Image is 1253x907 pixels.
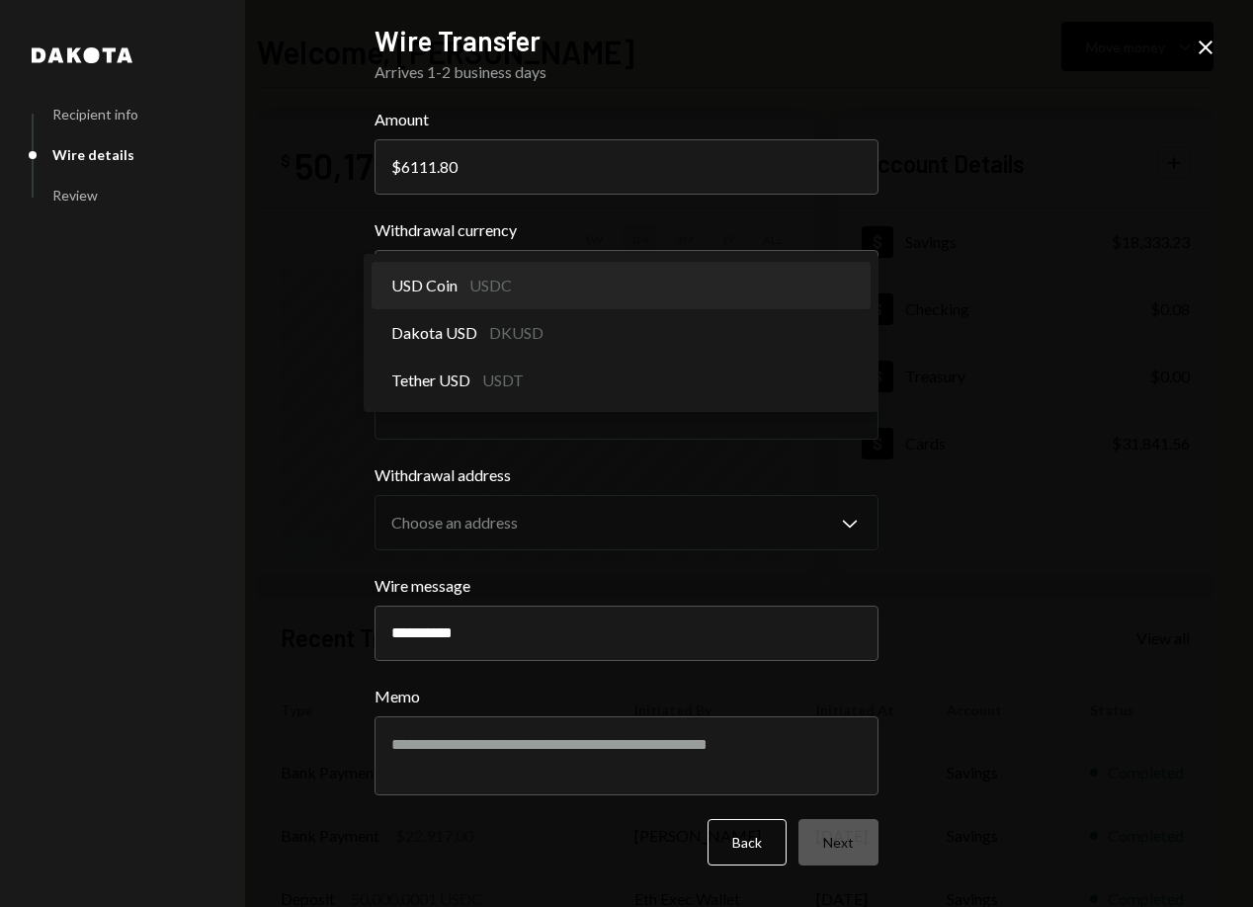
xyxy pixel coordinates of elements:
[375,495,878,550] button: Withdrawal address
[375,218,878,242] label: Withdrawal currency
[52,187,98,204] div: Review
[375,250,878,305] button: Withdrawal currency
[375,685,878,708] label: Memo
[469,274,512,297] div: USDC
[375,463,878,487] label: Withdrawal address
[391,369,470,392] span: Tether USD
[391,157,401,176] div: $
[52,146,134,163] div: Wire details
[489,321,543,345] div: DKUSD
[708,819,787,866] button: Back
[375,22,878,60] h2: Wire Transfer
[391,274,458,297] span: USD Coin
[375,108,878,131] label: Amount
[391,321,477,345] span: Dakota USD
[375,139,878,195] input: 0.00
[375,574,878,598] label: Wire message
[482,369,524,392] div: USDT
[52,106,138,123] div: Recipient info
[375,60,878,84] div: Arrives 1-2 business days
